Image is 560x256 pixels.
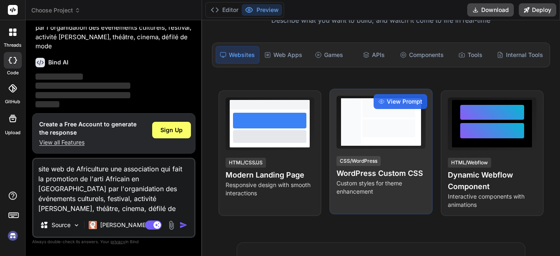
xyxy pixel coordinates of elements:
[52,221,71,229] p: Source
[494,46,546,64] div: Internal Tools
[100,221,162,229] p: [PERSON_NAME] 4 S..
[352,46,395,64] div: APIs
[35,101,59,107] span: ‌
[35,5,194,51] p: site web de Africulture une association qui fait la promotion de l'arti Africain en [GEOGRAPHIC_D...
[519,3,556,17] button: Deploy
[5,98,20,105] label: GitHub
[48,58,68,66] h6: Bind AI
[261,46,306,64] div: Web Apps
[242,4,282,16] button: Preview
[179,221,188,229] img: icon
[89,221,97,229] img: Claude 4 Sonnet
[387,97,422,106] span: View Prompt
[467,3,514,17] button: Download
[448,158,491,168] div: HTML/Webflow
[6,229,20,243] img: signin
[397,46,447,64] div: Components
[336,179,425,196] p: Custom styles for theme enhancement
[31,6,80,14] span: Choose Project
[207,15,555,26] p: Describe what you want to build, and watch it come to life in real-time
[226,158,266,168] div: HTML/CSS/JS
[5,129,21,136] label: Upload
[226,181,314,197] p: Responsive design with smooth interactions
[226,169,314,181] h4: Modern Landing Page
[35,92,130,98] span: ‌
[7,69,19,76] label: code
[35,73,83,80] span: ‌
[39,120,136,137] h1: Create a Free Account to generate the response
[111,239,125,244] span: privacy
[216,46,260,64] div: Websites
[207,4,242,16] button: Editor
[336,168,425,179] h4: WordPress Custom CSS
[307,46,351,64] div: Games
[35,83,130,89] span: ‌
[449,46,492,64] div: Tools
[448,169,536,192] h4: Dynamic Webflow Component
[73,222,80,229] img: Pick Models
[4,42,21,49] label: threads
[167,220,176,230] img: attachment
[160,126,183,134] span: Sign Up
[33,159,194,213] textarea: site web de Africulture une association qui fait la promotion de l'arti Africain en [GEOGRAPHIC_D...
[39,138,136,147] p: View all Features
[336,156,381,166] div: CSS/WordPress
[448,192,536,209] p: Interactive components with animations
[32,238,195,246] p: Always double-check its answers. Your in Bind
